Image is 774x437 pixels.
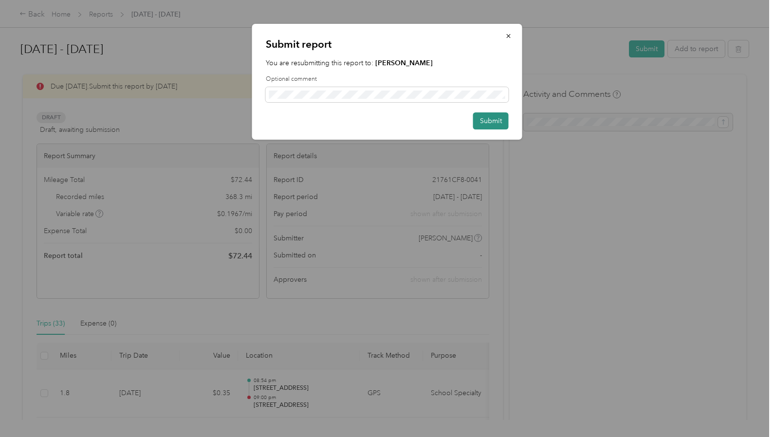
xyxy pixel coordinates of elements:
p: Submit report [266,37,509,51]
p: You are resubmitting this report to: [266,58,509,68]
label: Optional comment [266,75,509,84]
iframe: Everlance-gr Chat Button Frame [719,382,774,437]
button: Submit [473,112,509,129]
strong: [PERSON_NAME] [375,59,433,67]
